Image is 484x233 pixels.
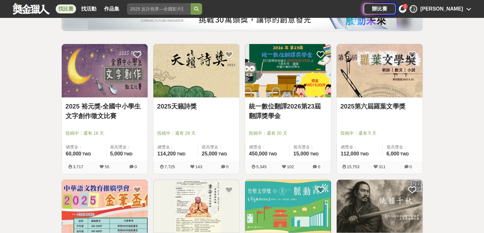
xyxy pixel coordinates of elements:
a: 作品集 [102,4,122,13]
span: 投稿中：還有 29 天 [157,130,235,137]
span: 0 [318,164,320,169]
span: 投稿中：還有 5 天 [340,130,419,137]
span: 總獎金： [158,144,194,150]
span: 最高獎金： [293,144,327,150]
a: 找比賽 [56,4,76,13]
img: Cover Image [153,180,239,233]
span: 最高獎金： [386,144,418,150]
img: Cover Image [62,44,148,97]
span: 311 [379,164,386,169]
span: 102 [287,164,294,169]
a: 2025天籟詩獎 [157,101,235,111]
span: 55 [105,164,109,169]
input: 2025 反詐視界—全國影片競賽 [127,3,191,15]
div: 蔡 [410,5,417,13]
span: 112,000 [341,151,359,156]
span: TWD [268,152,277,156]
span: 450,000 [249,151,268,156]
span: 0 [410,164,412,169]
img: Cover Image [337,180,423,233]
span: TWD [218,152,227,156]
span: 25,000 [202,151,217,156]
span: 總獎金： [66,144,102,150]
span: 最高獎金： [202,144,235,150]
span: TWD [360,152,368,156]
span: 總獎金： [249,144,285,150]
span: 7,725 [165,164,175,169]
span: TWD [177,152,185,156]
span: 5,345 [256,164,267,169]
a: 2025 裕元獎-全國中小學生文字創作徵文比賽 [66,101,144,121]
img: Cover Image [62,180,148,233]
span: 投稿中：還有 20 天 [249,130,327,137]
span: 6,000 [386,151,399,156]
img: Cover Image [153,44,239,97]
span: TWD [310,152,319,156]
img: Cover Image [245,44,331,97]
span: 15,753 [347,164,360,169]
span: TWD [124,152,132,156]
span: 15,000 [293,151,309,156]
a: 統一數位翻譯2026第23屆翻譯獎學金 [249,101,327,121]
span: 投稿中：還有 16 天 [66,130,144,137]
span: TWD [82,152,91,156]
span: 60,000 [66,151,81,156]
span: 1 [404,4,406,8]
a: 辦比賽 [364,4,396,14]
span: 143 [195,164,202,169]
img: Cover Image [337,44,423,97]
span: 0 [135,164,137,169]
span: 3,717 [73,164,83,169]
span: TWD [400,152,409,156]
div: [PERSON_NAME] [420,5,463,13]
img: Cover Image [245,180,331,233]
a: 2025第六屆羅葉文學獎 [340,101,419,111]
span: 5,000 [110,151,123,156]
a: 找活動 [79,4,99,13]
span: 最高獎金： [110,144,144,150]
span: 114,200 [158,151,176,156]
span: 0 [226,164,228,169]
span: 總獎金： [341,144,379,150]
